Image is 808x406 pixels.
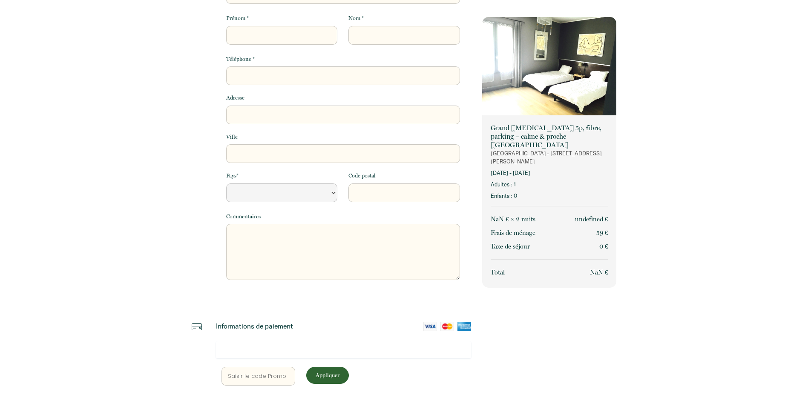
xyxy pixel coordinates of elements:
[423,322,437,331] img: visa-card
[226,14,249,23] label: Prénom *
[491,124,608,149] p: Grand [MEDICAL_DATA] 5p, fibre, parking – calme & proche [GEOGRAPHIC_DATA]
[348,172,376,180] label: Code postal
[482,17,616,117] img: rental-image
[491,214,535,224] p: NaN € × 2 nuit
[192,322,202,332] img: credit-card
[226,212,261,221] label: Commentaires
[457,322,471,331] img: amex
[575,214,608,224] p: undefined €
[491,228,535,238] p: Frais de ménage
[533,215,535,223] span: s
[590,269,608,276] span: NaN €
[221,346,466,354] iframe: Bezpečný zadávací rámec pre platbu kartou
[221,367,296,386] input: Saisir le code Promo
[348,14,364,23] label: Nom *
[491,192,608,200] p: Enfants : 0
[491,169,608,177] p: [DATE] - [DATE]
[309,371,346,379] p: Appliquer
[491,149,608,166] p: [GEOGRAPHIC_DATA] - [STREET_ADDRESS][PERSON_NAME]
[491,180,608,189] p: Adultes : 1
[226,172,239,180] label: Pays
[599,241,608,252] p: 0 €
[440,322,454,331] img: mastercard
[226,133,238,141] label: Ville
[306,367,349,384] button: Appliquer
[491,241,530,252] p: Taxe de séjour
[216,322,293,330] p: Informations de paiement
[596,228,608,238] p: 59 €
[491,269,505,276] span: Total
[226,183,337,202] select: Default select example
[226,55,255,63] label: Téléphone *
[226,94,244,102] label: Adresse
